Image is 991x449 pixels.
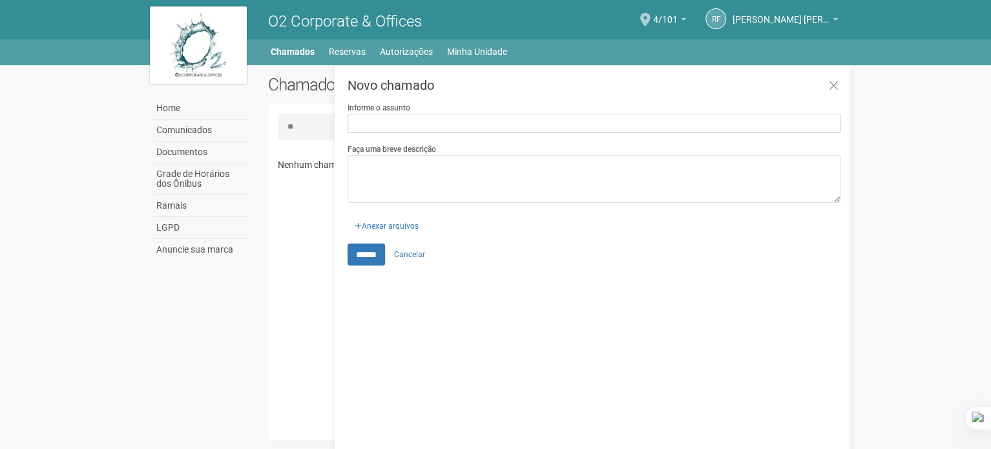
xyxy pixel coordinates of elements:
a: Anuncie sua marca [153,239,249,260]
a: 4/101 [653,16,686,26]
span: O2 Corporate & Offices [268,12,422,30]
a: RF [705,8,726,29]
span: Robson Firmino Gomes [733,2,829,25]
img: logo.jpg [150,6,247,84]
p: Nenhum chamado foi aberto para a sua unidade. [278,159,831,171]
a: Reservas [329,43,366,61]
a: Fechar [820,72,847,100]
a: Minha Unidade [447,43,507,61]
a: Chamados [271,43,315,61]
h3: Novo chamado [348,79,840,92]
a: Home [153,98,249,120]
a: Ramais [153,195,249,217]
div: Anexar arquivos [348,213,426,232]
a: Cancelar [387,245,432,264]
a: Comunicados [153,120,249,141]
a: Autorizações [380,43,433,61]
a: LGPD [153,217,249,239]
a: Grade de Horários dos Ônibus [153,163,249,195]
h2: Chamados [268,75,495,94]
label: Faça uma breve descrição [348,143,436,155]
a: Documentos [153,141,249,163]
label: Informe o assunto [348,102,410,114]
a: [PERSON_NAME] [PERSON_NAME] [733,16,838,26]
span: 4/101 [653,2,678,25]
